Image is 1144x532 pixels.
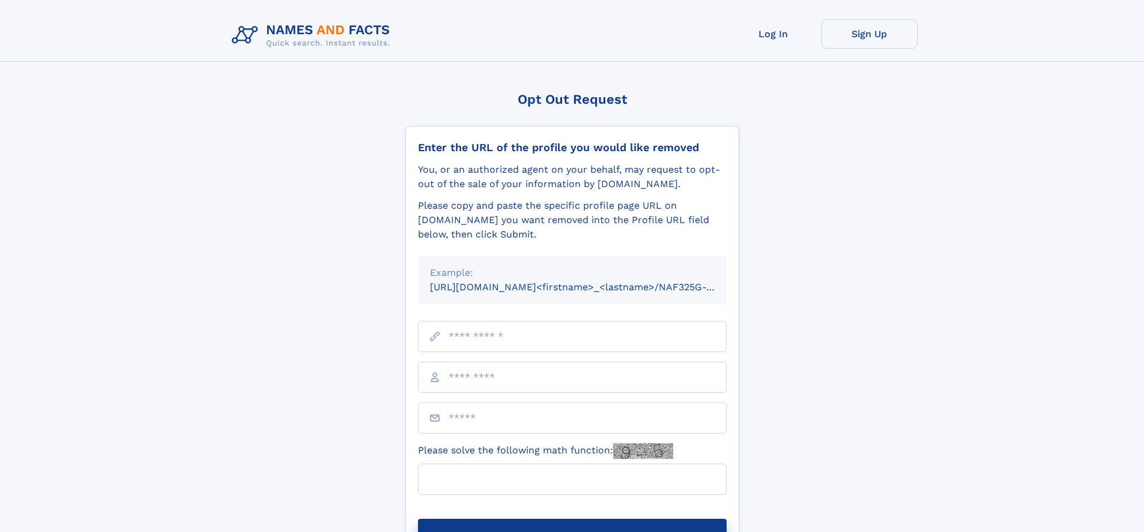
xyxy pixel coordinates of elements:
[418,443,673,459] label: Please solve the following math function:
[822,19,918,49] a: Sign Up
[405,92,739,107] div: Opt Out Request
[227,19,400,52] img: Logo Names and Facts
[418,199,727,242] div: Please copy and paste the specific profile page URL on [DOMAIN_NAME] you want removed into the Pr...
[430,266,715,280] div: Example:
[430,281,749,293] small: [URL][DOMAIN_NAME]<firstname>_<lastname>/NAF325G-xxxxxxxx
[418,163,727,191] div: You, or an authorized agent on your behalf, may request to opt-out of the sale of your informatio...
[418,141,727,154] div: Enter the URL of the profile you would like removed
[725,19,822,49] a: Log In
